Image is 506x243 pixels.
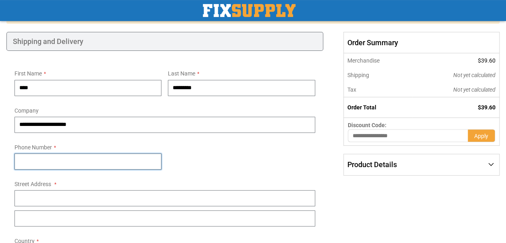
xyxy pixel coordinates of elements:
span: $39.60 [478,104,496,111]
span: Not yet calculated [453,72,496,78]
a: store logo [203,4,295,17]
span: Last Name [168,70,195,77]
span: Shipping [347,72,369,78]
strong: Order Total [347,104,376,111]
span: Street Address [14,181,51,187]
img: Fix Industrial Supply [203,4,295,17]
button: Apply [468,129,495,142]
span: Order Summary [343,32,500,54]
span: Company [14,107,39,114]
span: Phone Number [14,144,52,151]
th: Tax [343,82,413,97]
span: First Name [14,70,42,77]
span: Not yet calculated [453,86,496,93]
span: Apply [474,133,488,139]
span: $39.60 [478,57,496,64]
div: Shipping and Delivery [6,32,323,51]
span: Product Details [347,160,397,169]
th: Merchandise [343,53,413,68]
span: Discount Code: [348,122,386,128]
